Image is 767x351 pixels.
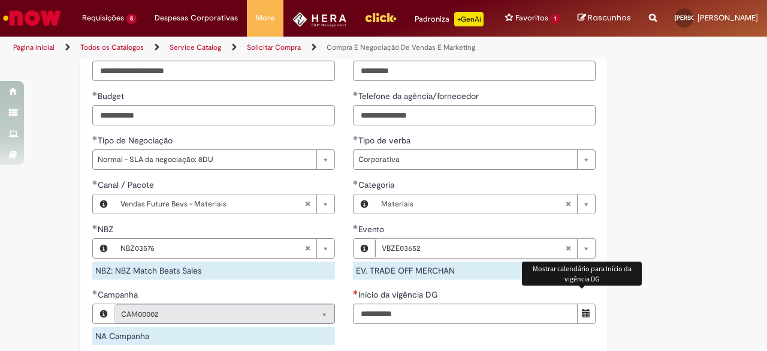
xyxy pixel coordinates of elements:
[354,194,375,214] button: Categoria, Visualizar este registro Materiais
[358,179,397,190] span: Necessários - Categoria
[454,12,484,26] p: +GenAi
[155,12,238,24] span: Despesas Corporativas
[92,91,98,96] span: Obrigatório Preenchido
[92,327,335,345] div: NA Campanha
[120,239,304,258] span: NBZ03576
[358,289,440,300] span: Início da vigência DG
[92,262,335,280] div: NBZ: NBZ Match Beats Sales
[675,14,721,22] span: [PERSON_NAME]
[577,304,596,324] button: Mostrar calendário para Início da vigência DG
[353,136,358,140] span: Obrigatório Preenchido
[353,91,358,96] span: Obrigatório Preenchido
[358,224,386,235] span: Evento
[92,289,140,301] label: Somente leitura - Campanha
[93,194,114,214] button: Canal / Pacote, Visualizar este registro Vendas Future Bevs - Materiais
[353,105,596,125] input: Telefone da agência/fornecedor
[298,194,316,214] abbr: Limpar campo Canal / Pacote
[559,194,577,214] abbr: Limpar campo Categoria
[327,43,475,52] a: Compra E Negociação De Vendas E Marketing
[92,180,98,185] span: Obrigatório Preenchido
[120,194,304,214] span: Vendas Future Bevs - Materiais
[292,12,347,27] img: HeraLogo.png
[98,150,310,169] span: Normal - SLA da negociação: 8DU
[697,13,758,23] span: [PERSON_NAME]
[13,43,55,52] a: Página inicial
[358,135,413,146] span: Tipo de verba
[415,12,484,26] div: Padroniza
[353,61,596,81] input: Agência/fornecedor
[98,224,116,235] span: NBZ
[114,304,334,323] a: CAM00002Limpar campo Campanha
[515,12,548,24] span: Favoritos
[126,14,137,24] span: 5
[92,61,335,81] input: Email da agência/fornecedor
[354,239,375,258] button: Evento, Visualizar este registro VBZE03652
[559,239,577,258] abbr: Limpar campo Evento
[353,224,358,229] span: Obrigatório Preenchido
[375,194,595,214] a: MateriaisLimpar campo Categoria
[114,194,334,214] a: Vendas Future Bevs - MateriaisLimpar campo Canal / Pacote
[98,179,156,190] span: Necessários - Canal / Pacote
[82,12,124,24] span: Requisições
[80,43,144,52] a: Todos os Catálogos
[98,135,175,146] span: Tipo de Negociação
[353,304,578,324] input: Início da vigência DG
[353,262,596,280] div: EV. TRADE OFF MERCHAN
[298,239,316,258] abbr: Limpar campo NBZ
[364,8,397,26] img: click_logo_yellow_360x200.png
[353,290,358,295] span: Necessários
[358,91,481,101] span: Telefone da agência/fornecedor
[381,194,565,214] span: Materiais
[98,289,140,300] span: Campanha
[375,239,595,258] a: VBZE03652Limpar campo Evento
[358,150,571,169] span: Corporativa
[588,12,631,23] span: Rascunhos
[256,12,274,24] span: More
[247,43,301,52] a: Solicitar Compra
[98,91,126,101] span: Budget
[121,305,304,324] span: CAM00002
[92,290,98,295] span: Obrigatório Preenchido
[353,180,358,185] span: Obrigatório Preenchido
[1,6,63,30] img: ServiceNow
[92,136,98,140] span: Obrigatório Preenchido
[170,43,221,52] a: Service Catalog
[382,239,565,258] span: VBZE03652
[551,14,560,24] span: 1
[93,304,114,323] button: Campanha, Visualizar este registro CAM00002
[92,105,335,125] input: Budget
[578,13,631,24] a: Rascunhos
[93,239,114,258] button: NBZ, Visualizar este registro NBZ03576
[9,37,502,59] ul: Trilhas de página
[92,224,98,229] span: Obrigatório Preenchido
[522,262,642,286] div: Mostrar calendário para Início da vigência DG
[114,239,334,258] a: NBZ03576Limpar campo NBZ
